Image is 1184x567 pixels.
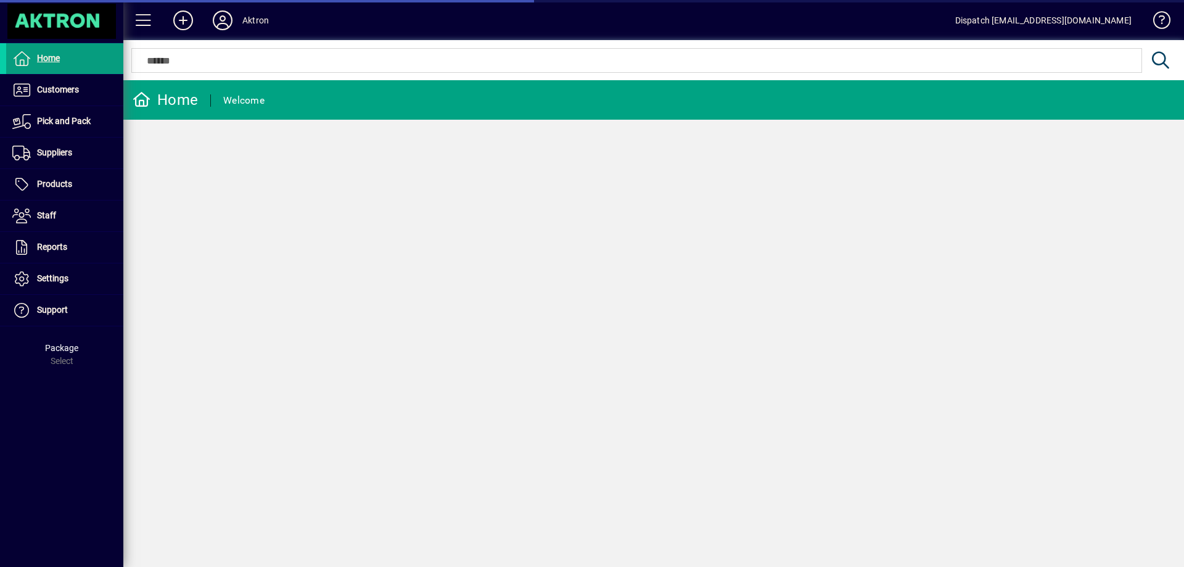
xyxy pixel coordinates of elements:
a: Products [6,169,123,200]
a: Reports [6,232,123,263]
span: Suppliers [37,147,72,157]
button: Profile [203,9,242,31]
a: Support [6,295,123,326]
div: Dispatch [EMAIL_ADDRESS][DOMAIN_NAME] [955,10,1132,30]
a: Customers [6,75,123,106]
a: Pick and Pack [6,106,123,137]
button: Add [163,9,203,31]
div: Home [133,90,198,110]
a: Suppliers [6,138,123,168]
span: Customers [37,85,79,94]
span: Products [37,179,72,189]
span: Home [37,53,60,63]
span: Support [37,305,68,315]
div: Welcome [223,91,265,110]
span: Package [45,343,78,353]
a: Staff [6,201,123,231]
div: Aktron [242,10,269,30]
span: Staff [37,210,56,220]
a: Knowledge Base [1144,2,1169,43]
span: Reports [37,242,67,252]
a: Settings [6,263,123,294]
span: Settings [37,273,68,283]
span: Pick and Pack [37,116,91,126]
